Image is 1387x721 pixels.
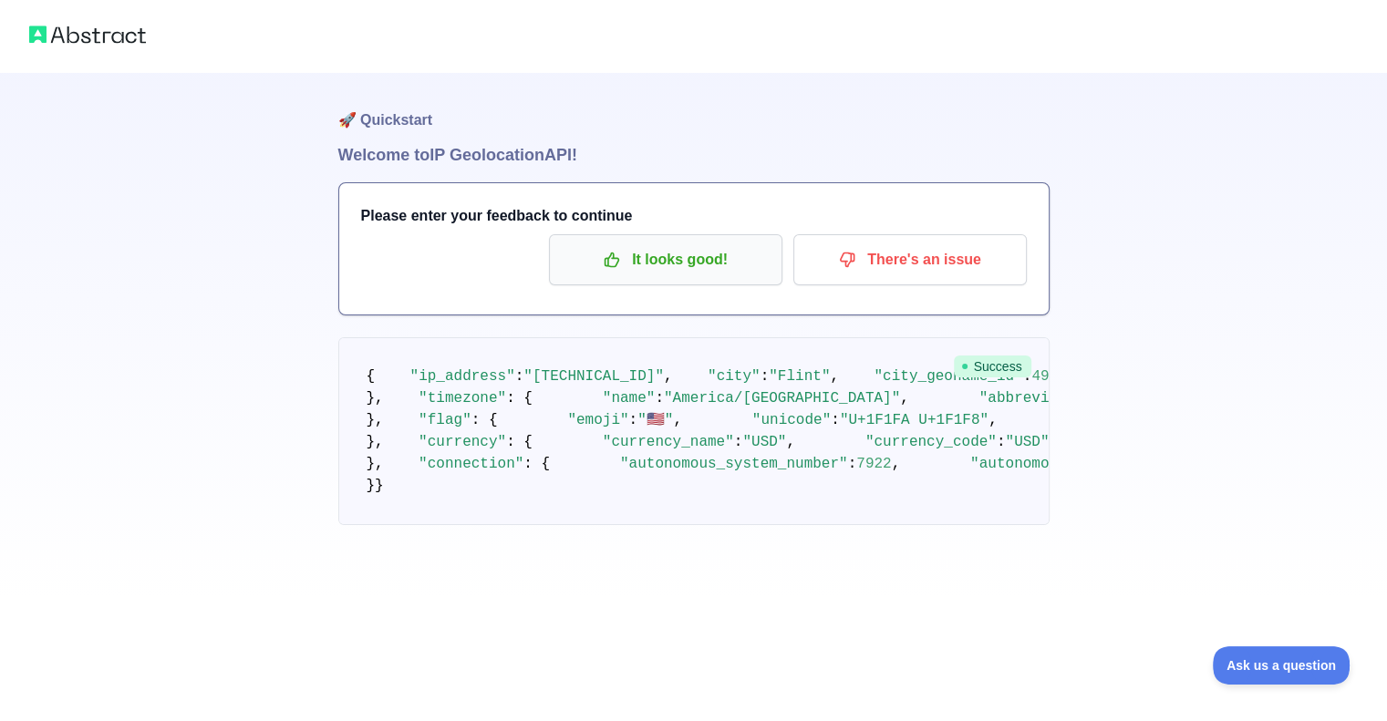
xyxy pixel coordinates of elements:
span: , [786,434,795,450]
span: "flag" [419,412,471,428]
span: "emoji" [567,412,628,428]
span: "currency_name" [603,434,734,450]
span: "city_geoname_id" [874,368,1022,385]
span: "connection" [419,456,523,472]
span: "city" [708,368,761,385]
span: : [848,456,857,472]
span: "autonomous_system_organization" [970,456,1250,472]
span: : [761,368,770,385]
span: , [673,412,682,428]
p: There's an issue [807,244,1013,275]
span: "[TECHNICAL_ID]" [523,368,664,385]
span: : { [506,390,533,407]
span: , [830,368,839,385]
span: : { [523,456,550,472]
span: , [664,368,673,385]
span: "USD" [1005,434,1049,450]
span: , [988,412,998,428]
button: There's an issue [793,234,1027,285]
iframe: Toggle Customer Support [1213,646,1351,685]
span: { [367,368,376,385]
span: 4992982 [1031,368,1092,385]
span: : [629,412,638,428]
h1: Welcome to IP Geolocation API! [338,142,1050,168]
span: "USD" [742,434,786,450]
span: "Flint" [769,368,830,385]
span: : { [471,412,498,428]
span: : [515,368,524,385]
button: It looks good! [549,234,782,285]
h3: Please enter your feedback to continue [361,205,1027,227]
span: "🇺🇸" [637,412,673,428]
span: "autonomous_system_number" [620,456,848,472]
span: "currency" [419,434,506,450]
h1: 🚀 Quickstart [338,73,1050,142]
span: : [831,412,840,428]
span: "unicode" [752,412,831,428]
span: : { [506,434,533,450]
span: , [892,456,901,472]
span: "ip_address" [410,368,515,385]
span: "timezone" [419,390,506,407]
span: "name" [603,390,656,407]
span: : [997,434,1006,450]
img: Abstract logo [29,22,146,47]
span: "currency_code" [865,434,997,450]
span: "America/[GEOGRAPHIC_DATA]" [664,390,900,407]
span: "abbreviation" [979,390,1102,407]
p: It looks good! [563,244,769,275]
span: , [900,390,909,407]
span: Success [954,355,1031,377]
span: 7922 [856,456,891,472]
span: : [655,390,664,407]
span: "U+1F1FA U+1F1F8" [840,412,988,428]
span: : [734,434,743,450]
